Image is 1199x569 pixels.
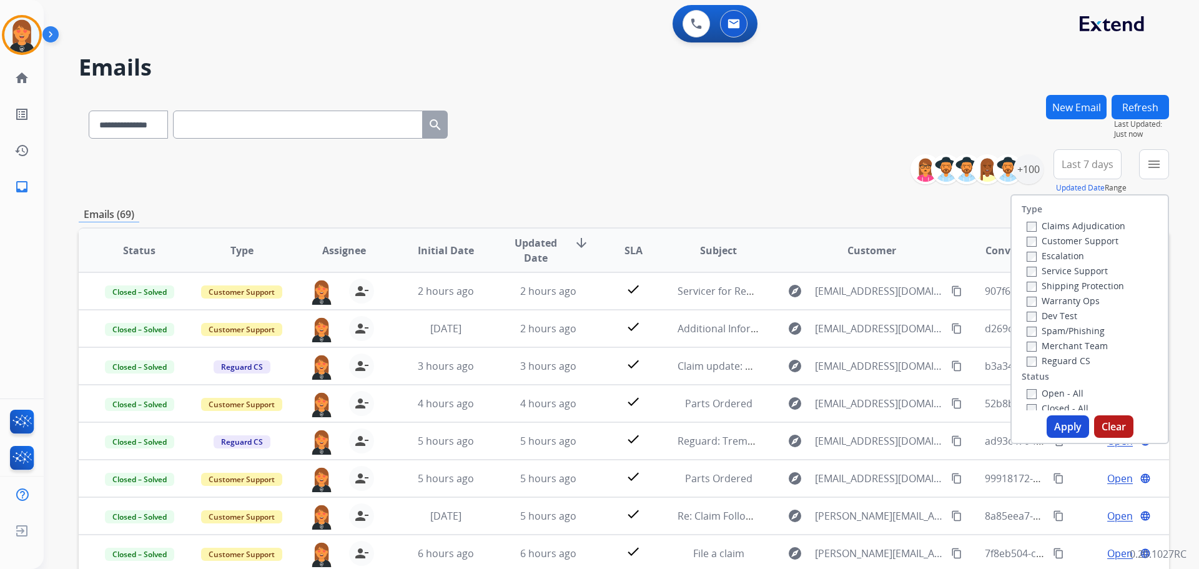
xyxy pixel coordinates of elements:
[787,359,802,374] mat-icon: explore
[201,510,282,523] span: Customer Support
[418,434,474,448] span: 5 hours ago
[815,359,944,374] span: [EMAIL_ADDRESS][DOMAIN_NAME]
[309,279,334,305] img: agent-avatar
[354,546,369,561] mat-icon: person_remove
[626,319,641,334] mat-icon: check
[1014,154,1044,184] div: +100
[428,117,443,132] mat-icon: search
[354,433,369,448] mat-icon: person_remove
[105,285,174,299] span: Closed – Solved
[309,503,334,530] img: agent-avatar
[700,243,737,258] span: Subject
[1027,222,1037,232] input: Claims Adjudication
[105,398,174,411] span: Closed – Solved
[105,435,174,448] span: Closed – Solved
[985,472,1172,485] span: 99918172-d3c4-428f-9a60-f6484e035167
[626,544,641,559] mat-icon: check
[787,508,802,523] mat-icon: explore
[418,547,474,560] span: 6 hours ago
[815,396,944,411] span: [EMAIL_ADDRESS][DOMAIN_NAME]
[951,285,962,297] mat-icon: content_copy
[1062,162,1113,167] span: Last 7 days
[214,435,270,448] span: Reguard CS
[1027,327,1037,337] input: Spam/Phishing
[14,179,29,194] mat-icon: inbox
[201,398,282,411] span: Customer Support
[1027,220,1125,232] label: Claims Adjudication
[201,323,282,336] span: Customer Support
[508,235,565,265] span: Updated Date
[985,434,1169,448] span: ad93c470-fce7-4f17-ac94-9af15c4b7b32
[693,547,744,560] span: File a claim
[624,243,643,258] span: SLA
[1053,149,1122,179] button: Last 7 days
[1027,237,1037,247] input: Customer Support
[1027,252,1037,262] input: Escalation
[574,235,589,250] mat-icon: arrow_downward
[985,547,1169,560] span: 7f8eb504-cdef-49cc-abf3-ee46c50b9e2c
[626,394,641,409] mat-icon: check
[520,359,576,373] span: 3 hours ago
[1027,355,1090,367] label: Reguard CS
[354,284,369,299] mat-icon: person_remove
[14,71,29,86] mat-icon: home
[1114,129,1169,139] span: Just now
[230,243,254,258] span: Type
[1027,265,1108,277] label: Service Support
[418,359,474,373] span: 3 hours ago
[309,541,334,567] img: agent-avatar
[105,548,174,561] span: Closed – Solved
[309,466,334,492] img: agent-avatar
[1130,547,1187,562] p: 0.20.1027RC
[418,472,474,485] span: 5 hours ago
[520,547,576,560] span: 6 hours ago
[1047,415,1089,438] button: Apply
[1107,471,1133,486] span: Open
[79,207,139,222] p: Emails (69)
[1056,182,1127,193] span: Range
[626,469,641,484] mat-icon: check
[418,397,474,410] span: 4 hours ago
[1027,340,1108,352] label: Merchant Team
[985,397,1180,410] span: 52b8b754-3998-40b8-8082-0ebbb325d8cc
[123,243,155,258] span: Status
[418,243,474,258] span: Initial Date
[1027,295,1100,307] label: Warranty Ops
[1027,342,1037,352] input: Merchant Team
[4,17,39,52] img: avatar
[678,359,861,373] span: Claim update: Replacement processing
[951,360,962,372] mat-icon: content_copy
[354,396,369,411] mat-icon: person_remove
[201,548,282,561] span: Customer Support
[1027,235,1118,247] label: Customer Support
[354,359,369,374] mat-icon: person_remove
[1046,95,1107,119] button: New Email
[1112,95,1169,119] button: Refresh
[1027,297,1037,307] input: Warranty Ops
[1107,508,1133,523] span: Open
[1027,310,1077,322] label: Dev Test
[787,433,802,448] mat-icon: explore
[309,391,334,417] img: agent-avatar
[1094,415,1133,438] button: Clear
[201,285,282,299] span: Customer Support
[520,434,576,448] span: 5 hours ago
[685,472,752,485] span: Parts Ordered
[520,397,576,410] span: 4 hours ago
[309,428,334,455] img: agent-avatar
[418,284,474,298] span: 2 hours ago
[951,435,962,447] mat-icon: content_copy
[1027,267,1037,277] input: Service Support
[678,284,770,298] span: Servicer for Repairs
[1053,510,1064,522] mat-icon: content_copy
[1027,402,1088,414] label: Closed - All
[951,473,962,484] mat-icon: content_copy
[787,284,802,299] mat-icon: explore
[1114,119,1169,129] span: Last Updated:
[1027,404,1037,414] input: Closed - All
[201,473,282,486] span: Customer Support
[1027,387,1083,399] label: Open - All
[105,360,174,374] span: Closed – Solved
[354,321,369,336] mat-icon: person_remove
[787,321,802,336] mat-icon: explore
